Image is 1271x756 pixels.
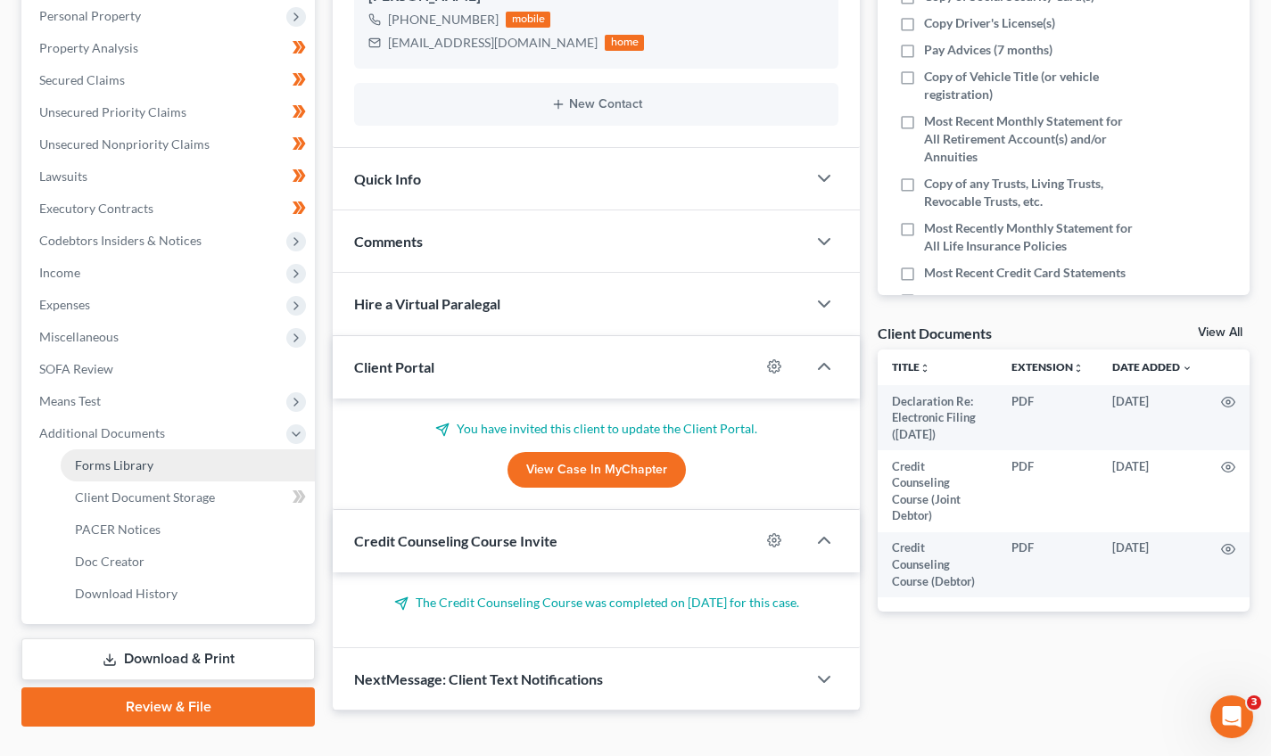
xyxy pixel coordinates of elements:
[605,35,644,51] div: home
[924,41,1052,59] span: Pay Advices (7 months)
[39,265,80,280] span: Income
[920,363,930,374] i: unfold_more
[878,450,997,532] td: Credit Counseling Course (Joint Debtor)
[39,136,210,152] span: Unsecured Nonpriority Claims
[39,233,202,248] span: Codebtors Insiders & Notices
[75,489,215,505] span: Client Document Storage
[75,457,153,472] span: Forms Library
[354,295,500,312] span: Hire a Virtual Paralegal
[75,586,177,601] span: Download History
[924,112,1141,166] span: Most Recent Monthly Statement for All Retirement Account(s) and/or Annuities
[61,546,315,578] a: Doc Creator
[1098,450,1207,532] td: [DATE]
[997,450,1098,532] td: PDF
[924,291,1141,326] span: Bills/Invoices/Statements/Collection Letters/Creditor Correspondence
[39,168,87,184] span: Lawsuits
[997,385,1098,450] td: PDF
[1198,326,1242,339] a: View All
[39,40,138,55] span: Property Analysis
[61,449,315,481] a: Forms Library
[21,687,315,727] a: Review & File
[25,96,315,128] a: Unsecured Priority Claims
[1011,360,1084,374] a: Extensionunfold_more
[892,360,930,374] a: Titleunfold_more
[39,8,141,23] span: Personal Property
[388,11,499,29] div: [PHONE_NUMBER]
[39,72,125,87] span: Secured Claims
[25,193,315,225] a: Executory Contracts
[1182,363,1193,374] i: expand_more
[1210,695,1253,738] iframe: Intercom live chat
[878,532,997,597] td: Credit Counseling Course (Debtor)
[1098,532,1207,597] td: [DATE]
[924,14,1055,32] span: Copy Driver's License(s)
[25,353,315,385] a: SOFA Review
[25,64,315,96] a: Secured Claims
[878,324,992,342] div: Client Documents
[878,385,997,450] td: Declaration Re: Electronic Filing ([DATE])
[354,358,434,375] span: Client Portal
[39,329,119,344] span: Miscellaneous
[924,264,1126,282] span: Most Recent Credit Card Statements
[75,522,161,537] span: PACER Notices
[354,420,838,438] p: You have invited this client to update the Client Portal.
[39,201,153,216] span: Executory Contracts
[924,68,1141,103] span: Copy of Vehicle Title (or vehicle registration)
[1073,363,1084,374] i: unfold_more
[924,175,1141,210] span: Copy of any Trusts, Living Trusts, Revocable Trusts, etc.
[25,160,315,193] a: Lawsuits
[924,219,1141,255] span: Most Recently Monthly Statement for All Life Insurance Policies
[39,393,101,408] span: Means Test
[354,170,421,187] span: Quick Info
[75,554,144,569] span: Doc Creator
[354,532,557,549] span: Credit Counseling Course Invite
[997,532,1098,597] td: PDF
[39,425,165,440] span: Additional Documents
[61,514,315,546] a: PACER Notices
[508,452,686,488] a: View Case in MyChapter
[25,32,315,64] a: Property Analysis
[61,578,315,610] a: Download History
[1247,695,1261,710] span: 3
[39,297,90,312] span: Expenses
[39,361,113,376] span: SOFA Review
[388,34,598,52] div: [EMAIL_ADDRESS][DOMAIN_NAME]
[25,128,315,160] a: Unsecured Nonpriority Claims
[1112,360,1193,374] a: Date Added expand_more
[61,481,315,514] a: Client Document Storage
[21,638,315,680] a: Download & Print
[354,233,423,250] span: Comments
[506,12,550,28] div: mobile
[354,670,603,687] span: NextMessage: Client Text Notifications
[368,97,824,111] button: New Contact
[1098,385,1207,450] td: [DATE]
[354,594,838,612] p: The Credit Counseling Course was completed on [DATE] for this case.
[39,104,186,119] span: Unsecured Priority Claims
